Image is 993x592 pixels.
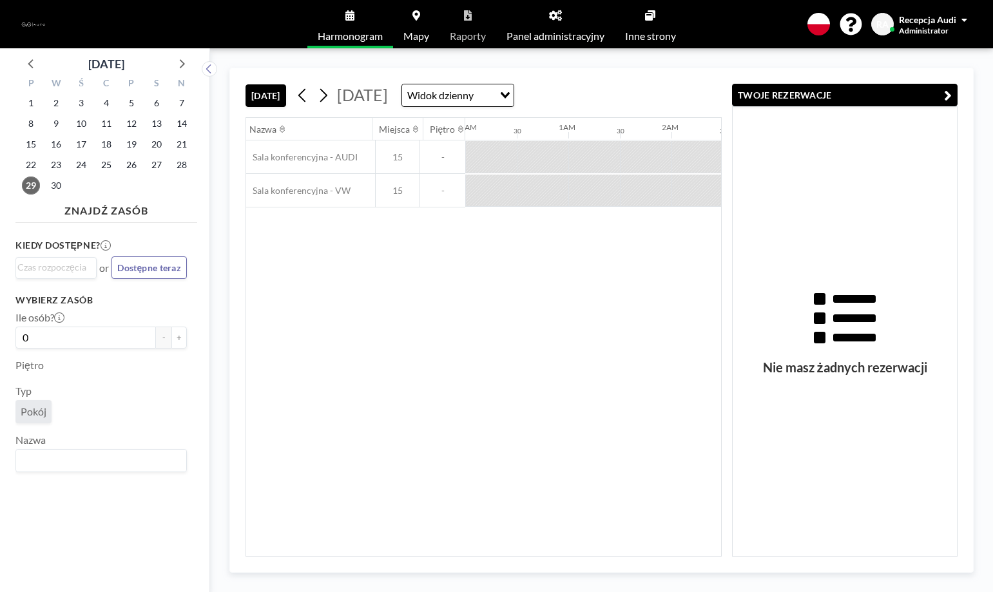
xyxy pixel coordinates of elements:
[876,19,889,30] span: RA
[376,185,419,196] span: 15
[47,135,65,153] span: wtorek, 16 września 2025
[97,156,115,174] span: czwartek, 25 września 2025
[15,359,44,372] label: Piętro
[22,94,40,112] span: poniedziałek, 1 września 2025
[22,115,40,133] span: poniedziałek, 8 września 2025
[97,115,115,133] span: czwartek, 11 września 2025
[17,452,179,469] input: Search for option
[173,135,191,153] span: niedziela, 21 września 2025
[625,31,676,41] span: Inne strony
[72,94,90,112] span: środa, 3 września 2025
[94,76,119,93] div: C
[148,135,166,153] span: sobota, 20 września 2025
[99,262,109,274] span: or
[420,185,465,196] span: -
[249,124,276,135] div: Nazwa
[21,12,46,37] img: organization-logo
[122,135,140,153] span: piątek, 19 września 2025
[15,199,197,217] h4: ZNAJDŹ ZASÓB
[148,156,166,174] span: sobota, 27 września 2025
[111,256,187,279] button: Dostępne teraz
[617,127,624,135] div: 30
[477,87,492,104] input: Search for option
[379,124,410,135] div: Miejsca
[16,450,186,472] div: Search for option
[47,94,65,112] span: wtorek, 2 września 2025
[15,311,64,324] label: Ile osób?
[21,405,46,418] span: Pokój
[97,94,115,112] span: czwartek, 4 września 2025
[559,122,575,132] div: 1AM
[88,55,124,73] div: [DATE]
[899,26,949,35] span: Administrator
[15,385,32,397] label: Typ
[720,127,728,135] div: 30
[173,94,191,112] span: niedziela, 7 września 2025
[403,31,429,41] span: Mapy
[148,94,166,112] span: sobota, 6 września 2025
[420,151,465,163] span: -
[402,84,514,106] div: Search for option
[72,156,90,174] span: środa, 24 września 2025
[17,260,89,274] input: Search for option
[15,294,187,306] h3: Wybierz zasób
[337,85,388,104] span: [DATE]
[148,115,166,133] span: sobota, 13 września 2025
[733,359,957,376] h3: Nie masz żadnych rezerwacji
[47,156,65,174] span: wtorek, 23 września 2025
[22,156,40,174] span: poniedziałek, 22 września 2025
[122,156,140,174] span: piątek, 26 września 2025
[506,31,604,41] span: Panel administracyjny
[246,84,286,107] button: [DATE]
[246,185,351,196] span: Sala konferencyjna - VW
[69,76,94,93] div: Ś
[22,135,40,153] span: poniedziałek, 15 września 2025
[899,14,956,25] span: Recepcja Audi
[72,135,90,153] span: środa, 17 września 2025
[72,115,90,133] span: środa, 10 września 2025
[514,127,521,135] div: 30
[22,177,40,195] span: poniedziałek, 29 września 2025
[122,94,140,112] span: piątek, 5 września 2025
[15,434,46,446] label: Nazwa
[173,115,191,133] span: niedziela, 14 września 2025
[122,115,140,133] span: piątek, 12 września 2025
[173,156,191,174] span: niedziela, 28 września 2025
[19,76,44,93] div: P
[44,76,69,93] div: W
[450,31,486,41] span: Raporty
[171,327,187,349] button: +
[47,115,65,133] span: wtorek, 9 września 2025
[246,151,358,163] span: Sala konferencyjna - AUDI
[144,76,169,93] div: S
[169,76,194,93] div: N
[732,84,958,106] button: TWOJE REZERWACJE
[117,262,181,273] span: Dostępne teraz
[47,177,65,195] span: wtorek, 30 września 2025
[156,327,171,349] button: -
[405,87,476,104] span: Widok dzienny
[119,76,144,93] div: P
[662,122,679,132] div: 2AM
[376,151,419,163] span: 15
[97,135,115,153] span: czwartek, 18 września 2025
[318,31,383,41] span: Harmonogram
[430,124,456,135] div: Piętro
[16,258,96,277] div: Search for option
